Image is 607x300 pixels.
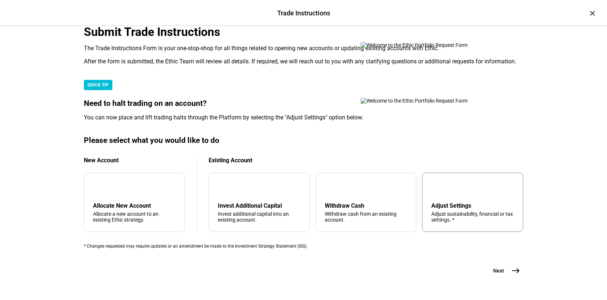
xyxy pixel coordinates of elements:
[484,263,523,278] button: Next
[84,58,523,65] div: After the form is submitted, the Ethic Team will review all details. If required, we will reach o...
[218,202,301,209] div: Invest Additional Capital
[493,267,504,274] span: Next
[431,211,514,223] div: Adjust sustainability, financial or tax settings. *
[218,211,301,223] div: Invest additional capital into an existing account.
[84,99,523,108] div: Need to halt trading on an account?
[93,211,176,223] div: Allocate a new account to an existing Ethic strategy.
[586,7,598,19] div: ×
[431,182,443,193] mat-icon: tune
[84,45,523,52] div: The Trade Instructions Form is your one-stop-shop for all things related to opening new accounts ...
[84,157,185,164] div: New Account
[326,183,335,192] mat-icon: arrow_upward
[94,183,103,192] mat-icon: add
[84,114,523,121] div: You can now place and lift trading halts through the Platform by selecting the "Adjust Settings" ...
[209,157,523,164] div: Existing Account
[84,136,523,145] div: Please select what you would like to do
[219,183,228,192] mat-icon: arrow_downward
[325,202,407,209] div: Withdraw Cash
[277,8,330,18] div: Trade Instructions
[361,98,492,104] img: Welcome to the Ethic Portfolio Request Form
[325,211,407,223] div: Withdraw cash from an existing account.
[84,80,112,90] div: QUICK TIP
[511,266,520,275] mat-icon: east
[93,202,176,209] div: Allocate New Account
[84,244,523,249] div: * Changes requested may require updates or an amendment be made to the Investment Strategy Statem...
[431,202,514,209] div: Adjust Settings
[84,25,523,39] div: Submit Trade Instructions
[361,42,492,48] img: Welcome to the Ethic Portfolio Request Form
